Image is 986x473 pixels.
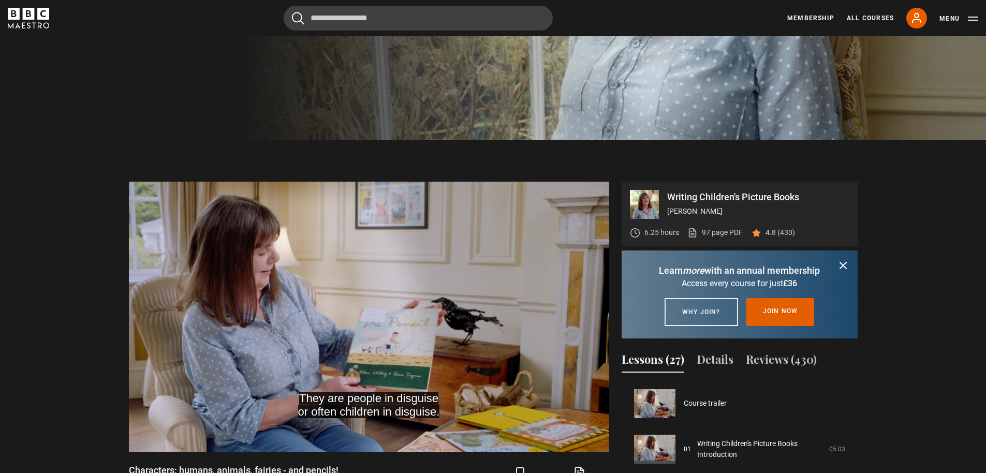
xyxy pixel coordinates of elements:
button: Submit the search query [292,12,304,25]
video-js: Video Player [129,182,609,452]
p: Access every course for just [634,277,845,290]
input: Search [284,6,553,31]
i: more [683,265,704,276]
p: 4.8 (430) [766,227,795,238]
a: Why join? [665,298,738,326]
button: Lessons (27) [622,351,684,373]
p: Writing Children's Picture Books [667,193,849,202]
p: [PERSON_NAME] [667,206,849,217]
button: Reviews (430) [746,351,817,373]
button: Toggle navigation [939,13,978,24]
p: Learn with an annual membership [634,263,845,277]
a: Membership [787,13,834,23]
button: Details [697,351,733,373]
p: 6.25 hours [644,227,679,238]
a: All Courses [847,13,894,23]
a: Join now [746,298,815,326]
svg: BBC Maestro [8,8,49,28]
a: Course trailer [684,398,727,409]
span: £36 [783,278,797,288]
a: 97 page PDF [687,227,743,238]
a: Writing Children's Picture Books Introduction [697,438,823,460]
